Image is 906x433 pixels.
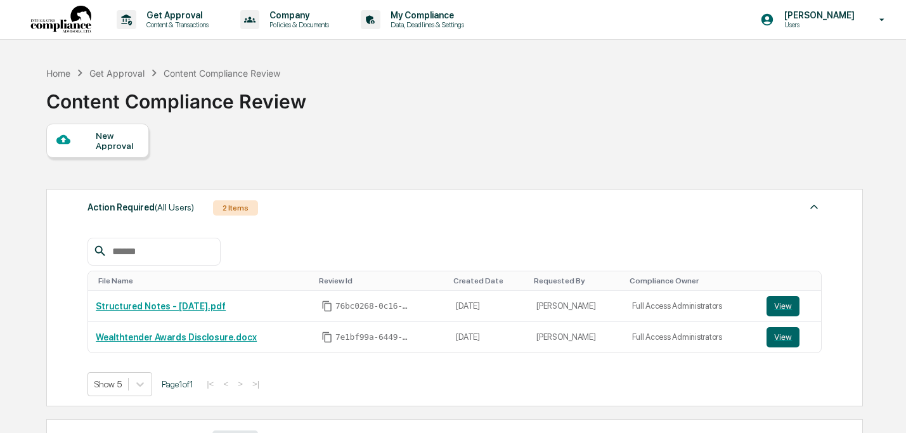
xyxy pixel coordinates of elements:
button: >| [249,378,263,389]
p: Get Approval [136,10,215,20]
button: < [219,378,232,389]
div: Toggle SortBy [534,276,619,285]
p: Data, Deadlines & Settings [380,20,470,29]
span: Copy Id [321,332,333,343]
div: New Approval [96,131,138,151]
img: caret [806,199,822,214]
a: View [767,327,813,347]
p: My Compliance [380,10,470,20]
img: logo [30,6,91,34]
div: Home [46,68,70,79]
a: Structured Notes - [DATE].pdf [96,301,226,311]
span: 76bc0268-0c16-4ddb-b54e-a2884c5893c1 [335,301,411,311]
span: Copy Id [321,301,333,312]
span: Page 1 of 1 [162,379,193,389]
div: Toggle SortBy [630,276,754,285]
a: Wealthtender Awards Disclosure.docx [96,332,257,342]
div: Toggle SortBy [98,276,309,285]
div: Action Required [87,199,194,216]
a: View [767,296,813,316]
div: Content Compliance Review [164,68,280,79]
td: [DATE] [448,291,529,322]
p: Users [774,20,861,29]
span: 7e1bf99a-6449-45c3-8181-c0e5f5f3b389 [335,332,411,342]
button: > [234,378,247,389]
td: [PERSON_NAME] [529,291,624,322]
p: Policies & Documents [259,20,335,29]
div: Content Compliance Review [46,80,306,113]
td: Full Access Administrators [624,291,760,322]
iframe: Open customer support [865,391,900,425]
p: Content & Transactions [136,20,215,29]
div: Get Approval [89,68,145,79]
p: [PERSON_NAME] [774,10,861,20]
td: Full Access Administrators [624,322,760,352]
span: (All Users) [155,202,194,212]
td: [DATE] [448,322,529,352]
button: View [767,296,799,316]
div: Toggle SortBy [319,276,443,285]
button: View [767,327,799,347]
button: |< [203,378,217,389]
div: Toggle SortBy [769,276,815,285]
div: Toggle SortBy [453,276,524,285]
td: [PERSON_NAME] [529,322,624,352]
div: 2 Items [213,200,258,216]
p: Company [259,10,335,20]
